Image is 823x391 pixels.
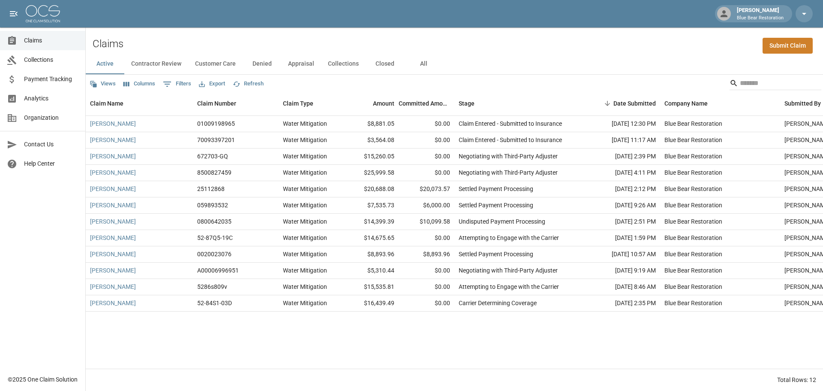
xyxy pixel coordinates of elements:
[399,181,454,197] div: $20,073.57
[24,113,78,122] span: Organization
[283,168,327,177] div: Water Mitigation
[90,282,136,291] a: [PERSON_NAME]
[399,132,454,149] div: $0.00
[283,217,327,226] div: Water Mitigation
[197,201,228,209] div: 059893532
[664,250,722,258] div: Blue Bear Restoration
[197,266,239,275] div: A00006996951
[601,97,613,109] button: Sort
[664,136,722,144] div: Blue Bear Restoration
[399,230,454,246] div: $0.00
[583,181,660,197] div: [DATE] 2:12 PM
[283,201,327,209] div: Water Mitigation
[197,299,232,307] div: 52-84S1-03D
[664,233,722,242] div: Blue Bear Restoration
[90,185,136,193] a: [PERSON_NAME]
[459,185,533,193] div: Settled Payment Processing
[197,233,233,242] div: 52-87Q5-19C
[283,233,327,242] div: Water Mitigation
[283,136,327,144] div: Water Mitigation
[197,250,231,258] div: 0020023076
[24,159,78,168] span: Help Center
[24,55,78,64] span: Collections
[121,77,157,91] button: Select columns
[459,266,558,275] div: Negotiating with Third-Party Adjuster
[399,116,454,132] div: $0.00
[459,91,475,115] div: Stage
[8,375,78,384] div: © 2025 One Claim Solution
[660,91,780,115] div: Company Name
[87,77,118,91] button: Views
[283,91,313,115] div: Claim Type
[664,168,722,177] div: Blue Bear Restoration
[90,119,136,128] a: [PERSON_NAME]
[90,152,136,161] a: [PERSON_NAME]
[459,233,559,242] div: Attempting to Engage with the Carrier
[454,91,583,115] div: Stage
[90,136,136,144] a: [PERSON_NAME]
[197,168,231,177] div: 8500827459
[283,250,327,258] div: Water Mitigation
[583,91,660,115] div: Date Submitted
[664,152,722,161] div: Blue Bear Restoration
[399,214,454,230] div: $10,099.58
[399,246,454,263] div: $8,893.96
[90,250,136,258] a: [PERSON_NAME]
[399,149,454,165] div: $0.00
[459,282,559,291] div: Attempting to Engage with the Carrier
[343,214,399,230] div: $14,399.39
[366,54,404,74] button: Closed
[583,230,660,246] div: [DATE] 1:59 PM
[197,185,225,193] div: 25112868
[197,217,231,226] div: 0800642035
[24,94,78,103] span: Analytics
[583,214,660,230] div: [DATE] 2:51 PM
[664,266,722,275] div: Blue Bear Restoration
[459,168,558,177] div: Negotiating with Third-Party Adjuster
[459,299,537,307] div: Carrier Determining Coverage
[343,295,399,312] div: $16,439.49
[343,246,399,263] div: $8,893.96
[730,76,821,92] div: Search
[583,279,660,295] div: [DATE] 8:46 AM
[459,201,533,209] div: Settled Payment Processing
[197,136,235,144] div: 70093397201
[281,54,321,74] button: Appraisal
[283,266,327,275] div: Water Mitigation
[664,119,722,128] div: Blue Bear Restoration
[583,116,660,132] div: [DATE] 12:30 PM
[343,91,399,115] div: Amount
[24,36,78,45] span: Claims
[279,91,343,115] div: Claim Type
[664,299,722,307] div: Blue Bear Restoration
[583,263,660,279] div: [DATE] 9:19 AM
[583,132,660,149] div: [DATE] 11:17 AM
[343,149,399,165] div: $15,260.05
[777,376,816,384] div: Total Rows: 12
[283,185,327,193] div: Water Mitigation
[583,165,660,181] div: [DATE] 4:11 PM
[664,282,722,291] div: Blue Bear Restoration
[459,136,562,144] div: Claim Entered - Submitted to Insurance
[193,91,279,115] div: Claim Number
[399,91,450,115] div: Committed Amount
[197,91,236,115] div: Claim Number
[399,197,454,214] div: $6,000.00
[343,165,399,181] div: $25,999.58
[664,201,722,209] div: Blue Bear Restoration
[283,282,327,291] div: Water Mitigation
[5,5,22,22] button: open drawer
[763,38,813,54] a: Submit Claim
[399,295,454,312] div: $0.00
[343,263,399,279] div: $5,310.44
[90,266,136,275] a: [PERSON_NAME]
[283,119,327,128] div: Water Mitigation
[90,299,136,307] a: [PERSON_NAME]
[90,217,136,226] a: [PERSON_NAME]
[583,197,660,214] div: [DATE] 9:26 AM
[90,91,123,115] div: Claim Name
[86,54,124,74] button: Active
[613,91,656,115] div: Date Submitted
[90,168,136,177] a: [PERSON_NAME]
[583,295,660,312] div: [DATE] 2:35 PM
